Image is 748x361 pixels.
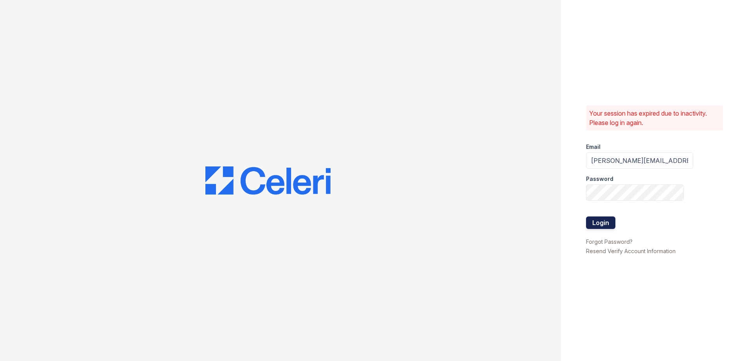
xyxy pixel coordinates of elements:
[205,166,331,195] img: CE_Logo_Blue-a8612792a0a2168367f1c8372b55b34899dd931a85d93a1a3d3e32e68fde9ad4.png
[586,216,615,229] button: Login
[586,238,633,245] a: Forgot Password?
[586,248,676,254] a: Resend Verify Account Information
[589,109,720,127] p: Your session has expired due to inactivity. Please log in again.
[586,143,601,151] label: Email
[586,175,613,183] label: Password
